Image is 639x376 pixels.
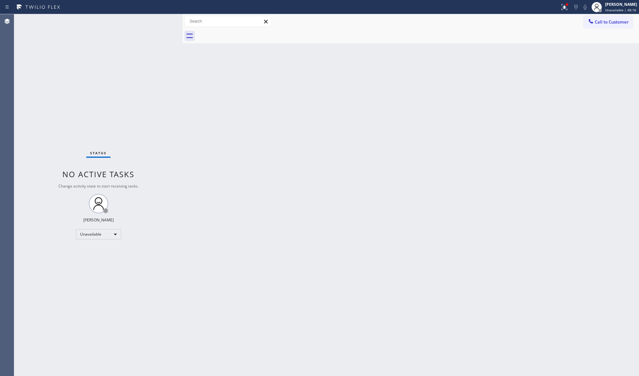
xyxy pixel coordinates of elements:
input: Search [185,16,271,26]
div: [PERSON_NAME] [605,2,637,7]
span: Unavailable | 48:18 [605,8,636,12]
span: Call to Customer [595,19,629,25]
span: Change activity state to start receiving tasks. [58,183,139,189]
div: [PERSON_NAME] [83,217,114,223]
span: No active tasks [62,169,134,179]
button: Call to Customer [583,16,633,28]
button: Mute [581,3,590,12]
div: Unavailable [76,229,121,239]
span: Status [90,151,107,155]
